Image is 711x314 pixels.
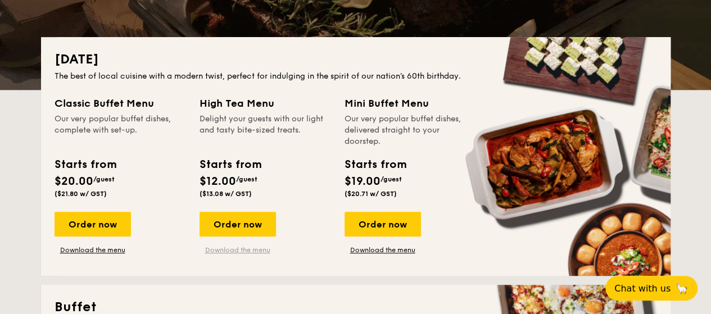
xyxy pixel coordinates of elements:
div: Order now [345,212,421,236]
div: Our very popular buffet dishes, delivered straight to your doorstep. [345,113,476,147]
button: Chat with us🦙 [605,276,698,301]
a: Download the menu [55,245,131,254]
div: Classic Buffet Menu [55,95,186,111]
span: /guest [381,175,402,183]
div: Delight your guests with our light and tasty bite-sized treats. [200,113,331,147]
span: /guest [93,175,115,183]
span: $12.00 [200,175,236,188]
div: Order now [55,212,131,236]
span: ($21.80 w/ GST) [55,190,107,198]
span: $19.00 [345,175,381,188]
span: 🦙 [675,282,689,295]
div: The best of local cuisine with a modern twist, perfect for indulging in the spirit of our nation’... [55,71,657,82]
span: ($20.71 w/ GST) [345,190,397,198]
div: High Tea Menu [200,95,331,111]
a: Download the menu [345,245,421,254]
div: Mini Buffet Menu [345,95,476,111]
h2: [DATE] [55,51,657,69]
span: ($13.08 w/ GST) [200,190,252,198]
div: Starts from [55,156,116,173]
span: $20.00 [55,175,93,188]
div: Our very popular buffet dishes, complete with set-up. [55,113,186,147]
a: Download the menu [200,245,276,254]
span: /guest [236,175,257,183]
div: Starts from [345,156,406,173]
div: Starts from [200,156,261,173]
div: Order now [200,212,276,236]
span: Chat with us [614,283,671,294]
